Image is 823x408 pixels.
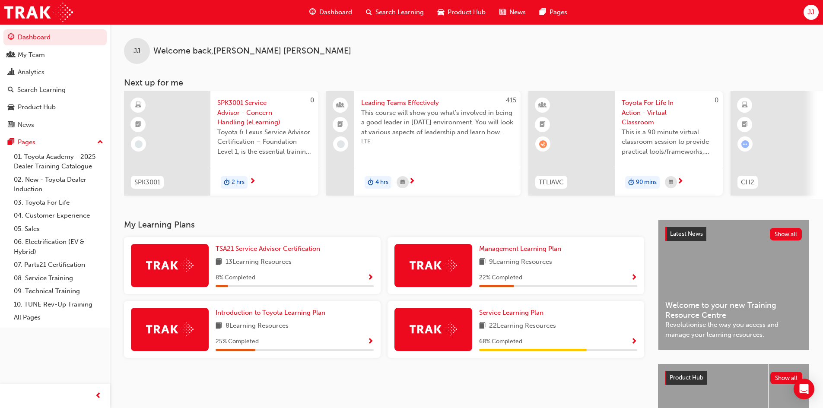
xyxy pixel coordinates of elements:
[216,244,324,254] a: TSA21 Service Advisor Certification
[770,228,802,240] button: Show all
[216,308,329,318] a: Introduction to Toyota Learning Plan
[10,272,107,285] a: 08. Service Training
[3,64,107,80] a: Analytics
[18,137,35,147] div: Pages
[540,119,546,130] span: booktick-icon
[479,244,565,254] a: Management Learning Plan
[95,391,102,402] span: prev-icon
[741,140,749,148] span: learningRecordVerb_ATTEMPT-icon
[146,259,194,272] img: Trak
[631,338,637,346] span: Show Progress
[631,274,637,282] span: Show Progress
[665,227,802,241] a: Latest NewsShow all
[10,173,107,196] a: 02. New - Toyota Dealer Induction
[337,140,345,148] span: learningRecordVerb_NONE-icon
[3,99,107,115] a: Product Hub
[216,321,222,332] span: book-icon
[665,320,802,339] span: Revolutionise the way you access and manage your learning resources.
[479,273,522,283] span: 22 % Completed
[479,245,561,253] span: Management Learning Plan
[326,91,521,196] a: 415Leading Teams EffectivelyThis course will show you what's involved in being a good leader in [...
[3,117,107,133] a: News
[410,259,457,272] img: Trak
[622,98,716,127] span: Toyota For Life In Action - Virtual Classroom
[448,7,486,17] span: Product Hub
[10,298,107,311] a: 10. TUNE Rev-Up Training
[658,220,809,350] a: Latest NewsShow allWelcome to your new Training Resource CentreRevolutionise the way you access a...
[367,338,374,346] span: Show Progress
[302,3,359,21] a: guage-iconDashboard
[670,230,703,237] span: Latest News
[124,220,644,230] h3: My Learning Plans
[479,309,543,316] span: Service Learning Plan
[337,100,343,111] span: people-icon
[8,69,14,76] span: chart-icon
[677,178,683,186] span: next-icon
[10,150,107,173] a: 01. Toyota Academy - 2025 Dealer Training Catalogue
[232,177,245,187] span: 2 hrs
[375,7,424,17] span: Search Learning
[794,379,814,399] div: Open Intercom Messenger
[226,257,292,268] span: 13 Learning Resources
[715,96,718,104] span: 0
[665,371,802,385] a: Product HubShow all
[479,337,522,347] span: 68 % Completed
[134,177,160,187] span: SPK3001
[479,321,486,332] span: book-icon
[226,321,289,332] span: 8 Learning Resources
[533,3,574,21] a: pages-iconPages
[4,3,73,22] a: Trak
[224,177,230,188] span: duration-icon
[367,272,374,283] button: Show Progress
[216,245,320,253] span: TSA21 Service Advisor Certification
[18,102,56,112] div: Product Hub
[18,120,34,130] div: News
[361,108,514,137] span: This course will show you what's involved in being a good leader in [DATE] environment. You will ...
[8,34,14,41] span: guage-icon
[631,336,637,347] button: Show Progress
[217,98,311,127] span: SPK3001 Service Advisor - Concern Handling (eLearning)
[10,235,107,258] a: 06. Electrification (EV & Hybrid)
[110,78,823,88] h3: Next up for me
[3,29,107,45] a: Dashboard
[540,7,546,18] span: pages-icon
[8,86,14,94] span: search-icon
[622,127,716,157] span: This is a 90 minute virtual classroom session to provide practical tools/frameworks, behaviours a...
[479,308,547,318] a: Service Learning Plan
[8,51,14,59] span: people-icon
[17,85,66,95] div: Search Learning
[628,177,634,188] span: duration-icon
[97,137,103,148] span: up-icon
[135,100,141,111] span: learningResourceType_ELEARNING-icon
[367,274,374,282] span: Show Progress
[8,139,14,146] span: pages-icon
[309,7,316,18] span: guage-icon
[665,300,802,320] span: Welcome to your new Training Resource Centre
[438,7,444,18] span: car-icon
[742,119,748,130] span: booktick-icon
[539,140,547,148] span: learningRecordVerb_WAITLIST-icon
[367,336,374,347] button: Show Progress
[410,323,457,336] img: Trak
[368,177,374,188] span: duration-icon
[3,28,107,134] button: DashboardMy TeamAnalyticsSearch LearningProduct HubNews
[18,67,44,77] div: Analytics
[10,285,107,298] a: 09. Technical Training
[669,177,673,188] span: calendar-icon
[153,46,351,56] span: Welcome back , [PERSON_NAME] [PERSON_NAME]
[670,374,703,381] span: Product Hub
[10,311,107,324] a: All Pages
[375,177,388,187] span: 4 hrs
[366,7,372,18] span: search-icon
[741,177,754,187] span: CH2
[3,134,107,150] button: Pages
[770,372,803,384] button: Show all
[506,96,516,104] span: 415
[249,178,256,186] span: next-icon
[631,272,637,283] button: Show Progress
[10,222,107,236] a: 05. Sales
[133,46,140,56] span: JJ
[539,177,564,187] span: TFLIAVC
[217,127,311,157] span: Toyota & Lexus Service Advisor Certification – Foundation Level 1, is the essential training cour...
[146,323,194,336] img: Trak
